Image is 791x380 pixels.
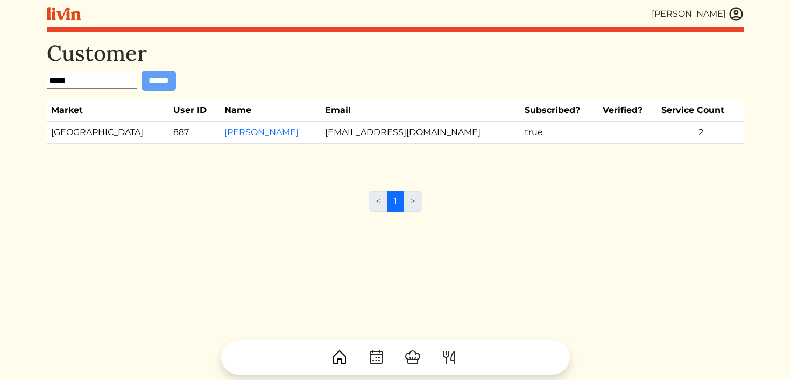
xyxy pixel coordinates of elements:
[369,191,422,220] nav: Page
[321,122,520,144] td: [EMAIL_ADDRESS][DOMAIN_NAME]
[220,100,321,122] th: Name
[321,100,520,122] th: Email
[728,6,744,22] img: user_account-e6e16d2ec92f44fc35f99ef0dc9cddf60790bfa021a6ecb1c896eb5d2907b31c.svg
[404,349,421,366] img: ChefHat-a374fb509e4f37eb0702ca99f5f64f3b6956810f32a249b33092029f8484b388.svg
[520,100,598,122] th: Subscribed?
[47,100,169,122] th: Market
[169,100,220,122] th: User ID
[657,122,744,144] td: 2
[387,191,404,212] a: 1
[657,100,744,122] th: Service Count
[224,127,299,137] a: [PERSON_NAME]
[331,349,348,366] img: House-9bf13187bcbb5817f509fe5e7408150f90897510c4275e13d0d5fca38e0b5951.svg
[598,100,657,122] th: Verified?
[47,7,81,20] img: livin-logo-a0d97d1a881af30f6274990eb6222085a2533c92bbd1e4f22c21b4f0d0e3210c.svg
[441,349,458,366] img: ForkKnife-55491504ffdb50bab0c1e09e7649658475375261d09fd45db06cec23bce548bf.svg
[47,40,744,66] h1: Customer
[169,122,220,144] td: 887
[652,8,726,20] div: [PERSON_NAME]
[368,349,385,366] img: CalendarDots-5bcf9d9080389f2a281d69619e1c85352834be518fbc73d9501aef674afc0d57.svg
[520,122,598,144] td: true
[47,122,169,144] td: [GEOGRAPHIC_DATA]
